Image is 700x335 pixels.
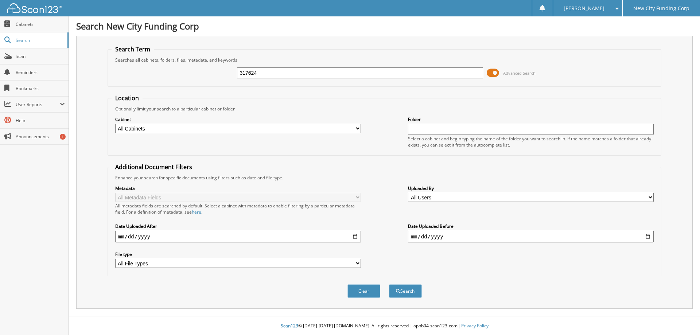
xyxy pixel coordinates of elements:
div: Select a cabinet and begin typing the name of the folder you want to search in. If the name match... [408,136,654,148]
label: File type [115,251,361,257]
a: Privacy Policy [461,323,489,329]
span: Reminders [16,69,65,75]
button: Clear [347,284,380,298]
span: Cabinets [16,21,65,27]
div: Optionally limit your search to a particular cabinet or folder [112,106,658,112]
div: All metadata fields are searched by default. Select a cabinet with metadata to enable filtering b... [115,203,361,215]
span: Search [16,37,64,43]
legend: Additional Document Filters [112,163,196,171]
label: Date Uploaded After [115,223,361,229]
label: Metadata [115,185,361,191]
button: Search [389,284,422,298]
div: Searches all cabinets, folders, files, metadata, and keywords [112,57,658,63]
label: Folder [408,116,654,122]
a: here [192,209,201,215]
input: end [408,231,654,242]
label: Date Uploaded Before [408,223,654,229]
img: scan123-logo-white.svg [7,3,62,13]
span: [PERSON_NAME] [564,6,604,11]
span: User Reports [16,101,60,108]
span: Announcements [16,133,65,140]
h1: Search New City Funding Corp [76,20,693,32]
label: Uploaded By [408,185,654,191]
span: Bookmarks [16,85,65,91]
div: © [DATE]-[DATE] [DOMAIN_NAME]. All rights reserved | appb04-scan123-com | [69,317,700,335]
span: Advanced Search [503,70,536,76]
div: 1 [60,134,66,140]
legend: Location [112,94,143,102]
span: Scan [16,53,65,59]
span: Scan123 [281,323,298,329]
div: Enhance your search for specific documents using filters such as date and file type. [112,175,658,181]
legend: Search Term [112,45,154,53]
input: start [115,231,361,242]
label: Cabinet [115,116,361,122]
span: Help [16,117,65,124]
span: New City Funding Corp [633,6,689,11]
